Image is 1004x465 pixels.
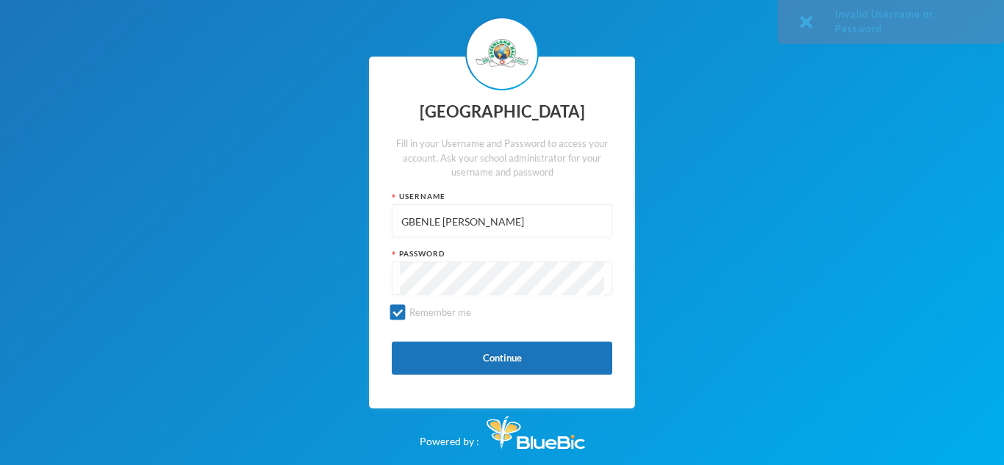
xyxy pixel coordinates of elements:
[404,306,477,318] span: Remember me
[392,248,612,259] div: Password
[392,191,612,202] div: Username
[420,408,585,449] div: Powered by :
[392,342,612,375] button: Continue
[392,137,612,180] div: Fill in your Username and Password to access your account. Ask your school administrator for your...
[392,98,612,126] div: [GEOGRAPHIC_DATA]
[487,416,585,449] img: Bluebic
